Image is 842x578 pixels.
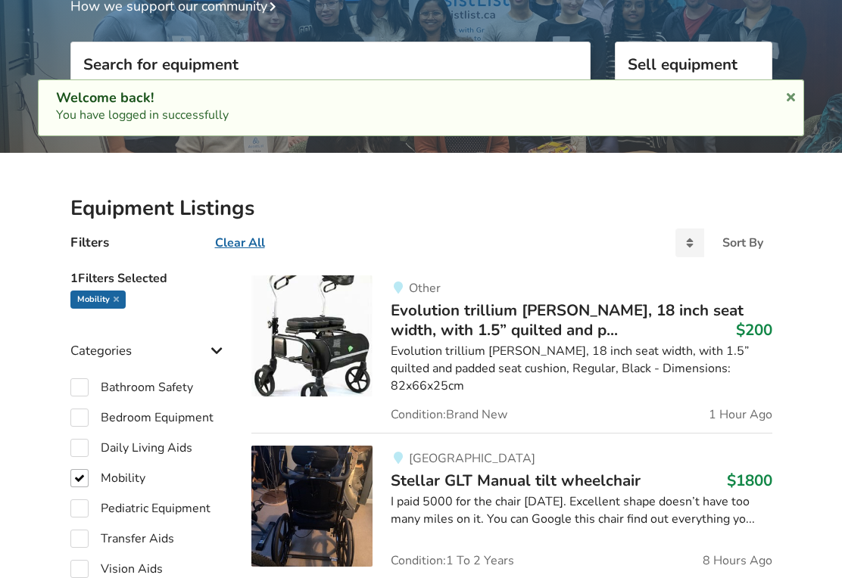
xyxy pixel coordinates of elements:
[56,89,786,107] div: Welcome back!
[391,555,514,567] span: Condition: 1 To 2 Years
[70,499,210,517] label: Pediatric Equipment
[703,555,772,567] span: 8 Hours Ago
[70,530,174,548] label: Transfer Aids
[215,235,265,251] u: Clear All
[409,280,441,297] span: Other
[70,312,228,366] div: Categories
[70,439,192,457] label: Daily Living Aids
[70,409,214,427] label: Bedroom Equipment
[391,493,772,528] div: I paid 5000 for the chair [DATE]. Excellent shape doesn’t have too many miles on it. You can Goog...
[391,300,744,340] span: Evolution trillium [PERSON_NAME], 18 inch seat width, with 1.5” quilted and p...
[70,378,193,396] label: Bathroom Safety
[70,469,145,487] label: Mobility
[70,195,772,222] h2: Equipment Listings
[391,409,507,421] span: Condition: Brand New
[727,471,772,490] h3: $1800
[251,275,373,396] img: mobility-evolution trillium walker, 18 inch seat width, with 1.5” quilted and padded seat cushion...
[391,470,641,491] span: Stellar GLT Manual tilt wheelchair
[70,291,126,309] div: Mobility
[83,54,578,74] h3: Search for equipment
[722,237,763,249] div: Sort By
[391,343,772,395] div: Evolution trillium [PERSON_NAME], 18 inch seat width, with 1.5” quilted and padded seat cushion, ...
[628,54,759,74] h3: Sell equipment
[70,560,163,578] label: Vision Aids
[409,450,535,467] span: [GEOGRAPHIC_DATA]
[70,234,109,251] h4: Filters
[251,446,373,567] img: mobility-stellar glt manual tilt wheelchair
[56,89,786,124] div: You have logged in successfully
[709,409,772,421] span: 1 Hour Ago
[70,263,228,291] h5: 1 Filters Selected
[736,320,772,340] h3: $200
[251,275,772,433] a: mobility-evolution trillium walker, 18 inch seat width, with 1.5” quilted and padded seat cushion...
